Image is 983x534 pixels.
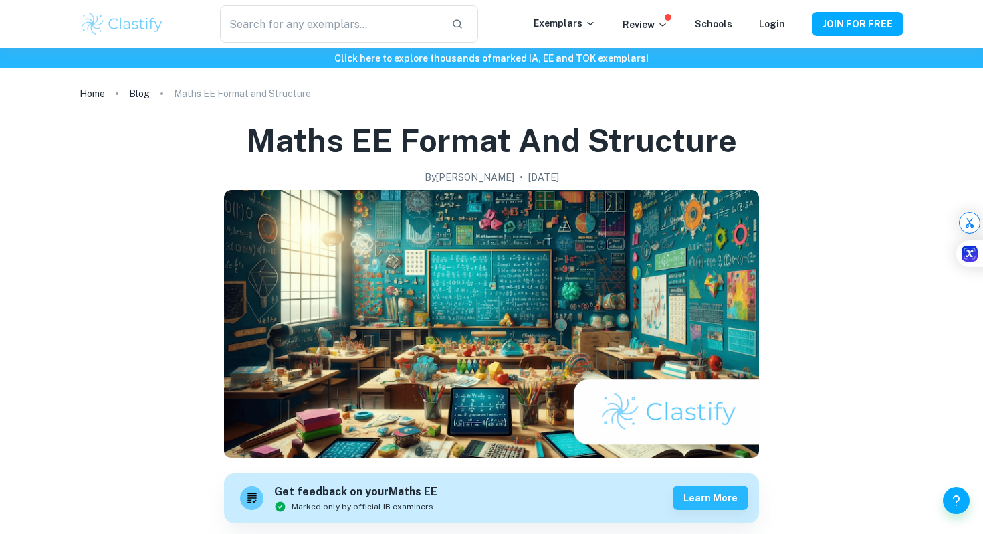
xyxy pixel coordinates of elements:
p: • [520,170,523,185]
a: Blog [129,84,150,103]
h1: Maths EE Format and Structure [246,119,737,162]
button: JOIN FOR FREE [812,12,903,36]
h6: Click here to explore thousands of marked IA, EE and TOK exemplars ! [3,51,980,66]
button: Learn more [673,486,748,510]
p: Exemplars [534,16,596,31]
a: Get feedback on yourMaths EEMarked only by official IB examinersLearn more [224,473,759,523]
h6: Get feedback on your Maths EE [274,484,437,501]
h2: By [PERSON_NAME] [425,170,514,185]
h2: [DATE] [528,170,559,185]
img: Maths EE Format and Structure cover image [224,190,759,458]
p: Maths EE Format and Structure [174,86,311,101]
button: Help and Feedback [943,487,970,514]
span: Marked only by official IB examiners [292,501,433,513]
input: Search for any exemplars... [220,5,441,43]
a: Login [759,19,785,29]
img: Clastify logo [80,11,165,37]
a: Home [80,84,105,103]
a: Schools [695,19,732,29]
p: Review [623,17,668,32]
